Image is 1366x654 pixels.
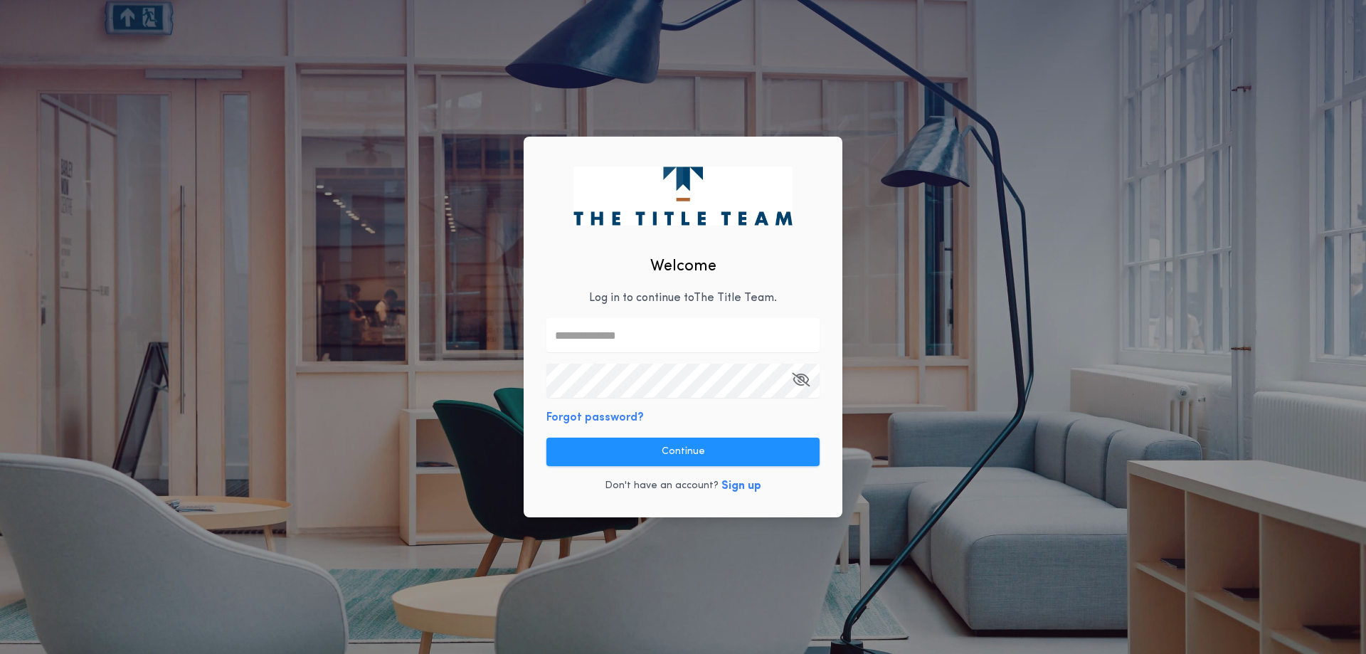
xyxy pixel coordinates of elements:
[546,438,820,466] button: Continue
[589,290,777,307] p: Log in to continue to The Title Team .
[573,167,792,225] img: logo
[546,409,644,426] button: Forgot password?
[721,478,761,495] button: Sign up
[650,255,716,278] h2: Welcome
[605,479,719,493] p: Don't have an account?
